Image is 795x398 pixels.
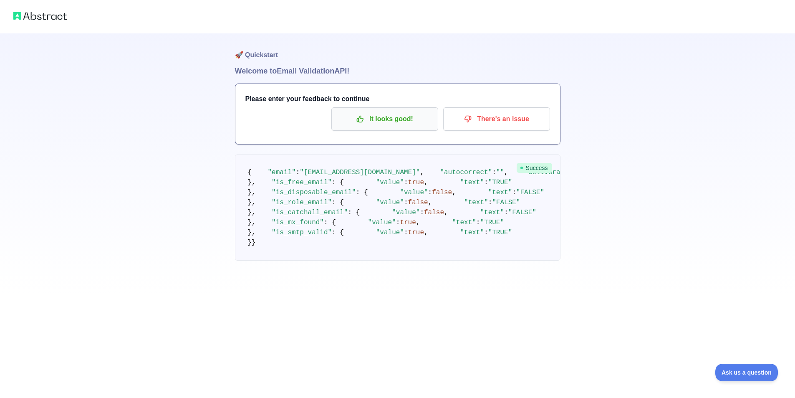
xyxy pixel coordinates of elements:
span: : [428,189,432,196]
span: "TRUE" [480,219,504,226]
span: "value" [376,199,404,206]
span: "text" [460,179,484,186]
span: : [488,199,492,206]
span: "is_role_email" [272,199,332,206]
span: : { [332,199,344,206]
h1: Welcome to Email Validation API! [235,65,560,77]
span: "is_free_email" [272,179,332,186]
span: "value" [376,179,404,186]
span: : [512,189,516,196]
span: , [452,189,456,196]
span: , [416,219,420,226]
span: : [476,219,480,226]
span: "FALSE" [492,199,520,206]
span: : [484,179,488,186]
h3: Please enter your feedback to continue [245,94,550,104]
span: "is_catchall_email" [272,209,348,216]
span: "TRUE" [488,229,512,236]
span: : [492,169,496,176]
span: true [408,179,424,186]
span: "TRUE" [488,179,512,186]
span: , [504,169,508,176]
img: Abstract logo [13,10,67,22]
span: "[EMAIL_ADDRESS][DOMAIN_NAME]" [300,169,420,176]
span: , [424,229,428,236]
span: : [420,209,424,216]
span: true [400,219,416,226]
span: : [396,219,400,226]
span: "text" [464,199,488,206]
span: "autocorrect" [440,169,492,176]
span: "text" [480,209,504,216]
span: false [408,199,428,206]
span: : { [332,229,344,236]
span: "FALSE" [508,209,536,216]
button: There's an issue [443,107,550,131]
span: "" [496,169,504,176]
span: : [504,209,508,216]
span: , [444,209,448,216]
span: true [408,229,424,236]
span: "text" [452,219,476,226]
span: "deliverability" [524,169,588,176]
span: : [404,229,408,236]
span: "text" [460,229,484,236]
span: : { [356,189,368,196]
button: It looks good! [331,107,438,131]
span: false [424,209,444,216]
span: "value" [368,219,396,226]
span: "text" [488,189,512,196]
span: { [248,169,252,176]
p: It looks good! [338,112,432,126]
span: : { [348,209,360,216]
span: , [420,169,424,176]
span: : [404,179,408,186]
span: "value" [392,209,420,216]
span: "value" [376,229,404,236]
span: : { [332,179,344,186]
span: Success [517,163,552,173]
span: "FALSE" [516,189,544,196]
span: "is_smtp_valid" [272,229,332,236]
span: : [404,199,408,206]
span: "email" [268,169,296,176]
p: There's an issue [449,112,544,126]
span: : { [324,219,336,226]
span: , [428,199,432,206]
h1: 🚀 Quickstart [235,33,560,65]
span: : [484,229,488,236]
span: false [432,189,452,196]
span: : [296,169,300,176]
span: , [424,179,428,186]
span: "is_mx_found" [272,219,324,226]
span: "value" [400,189,428,196]
span: "is_disposable_email" [272,189,356,196]
iframe: Toggle Customer Support [715,364,778,381]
